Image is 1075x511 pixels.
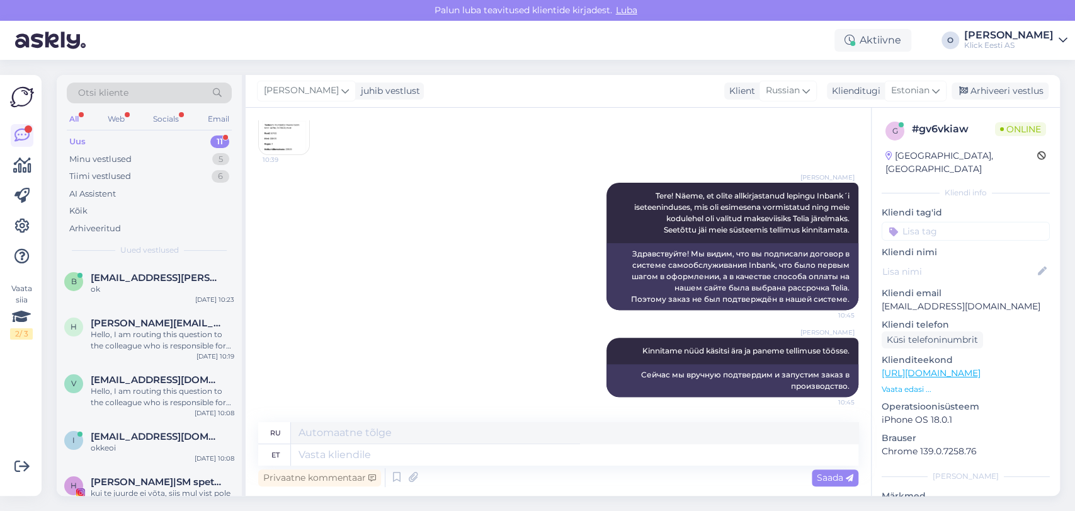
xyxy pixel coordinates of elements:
div: [DATE] 10:08 [195,454,234,463]
span: [PERSON_NAME] [800,173,855,182]
div: Privaatne kommentaar [258,469,381,486]
a: [PERSON_NAME]Klick Eesti AS [964,30,1067,50]
p: Klienditeekond [882,353,1050,367]
p: iPhone OS 18.0.1 [882,413,1050,427]
span: Otsi kliente [78,86,128,100]
span: g [892,126,898,135]
span: hendrik.klaas@windowslive.com [91,318,222,329]
div: kui te juurde ei võta, siis mul vist pole mõtet pöörduda? :) [91,488,234,510]
span: v [71,379,76,388]
div: [DATE] 10:08 [195,408,234,418]
span: Luba [612,4,641,16]
p: Kliendi nimi [882,246,1050,259]
span: [PERSON_NAME] [264,84,339,98]
div: Kõik [69,205,88,217]
div: Здравствуйте! Мы видим, что вы подписали договор в системе самообслуживания Inbank, что было перв... [606,243,858,310]
div: 6 [212,170,229,183]
div: et [271,444,280,466]
p: [EMAIL_ADDRESS][DOMAIN_NAME] [882,300,1050,313]
div: okkeoi [91,442,234,454]
span: Russian [766,84,800,98]
span: 10:45 [807,398,855,407]
div: O [941,32,959,49]
span: brit@milos.ee [91,272,222,284]
div: [PERSON_NAME] [964,30,1054,40]
div: [DATE] 10:23 [195,295,234,304]
div: Uus [69,135,86,148]
span: h [71,322,77,331]
div: Küsi telefoninumbrit [882,331,983,348]
div: Klient [724,84,755,98]
div: AI Assistent [69,188,116,200]
span: Hanna Pukk|SM spetsialist|UGC [91,476,222,488]
span: Estonian [891,84,930,98]
div: Web [105,111,127,127]
div: Tiimi vestlused [69,170,131,183]
p: Märkmed [882,490,1050,503]
span: Tere! Näeme, et olite allkirjastanud lepingu Inbank´i iseteeninduses, mis oli esimesena vormistat... [634,191,851,234]
div: Hello, I am routing this question to the colleague who is responsible for this topic. The reply m... [91,386,234,408]
div: Arhiveeri vestlus [952,83,1049,100]
div: Minu vestlused [69,153,132,166]
span: info@eestkostekorraldus.ee [91,431,222,442]
p: Kliendi tag'id [882,206,1050,219]
p: Brauser [882,432,1050,445]
img: Askly Logo [10,85,34,109]
span: Saada [817,472,853,483]
div: 5 [212,153,229,166]
div: [PERSON_NAME] [882,471,1050,482]
input: Lisa nimi [882,265,1035,278]
div: 11 [210,135,229,148]
div: Hello, I am routing this question to the colleague who is responsible for this topic. The reply m... [91,329,234,352]
div: Klick Eesti AS [964,40,1054,50]
div: All [67,111,81,127]
a: [URL][DOMAIN_NAME] [882,367,981,379]
span: [PERSON_NAME] [800,328,855,337]
div: juhib vestlust [356,84,420,98]
span: Uued vestlused [120,244,179,256]
p: Kliendi email [882,287,1050,300]
span: vaarmaristo@gmail.com [91,374,222,386]
p: Operatsioonisüsteem [882,400,1050,413]
span: Kinnitame nüüd käsitsi ära ja paneme tellimuse töösse. [642,346,850,355]
p: Vaata edasi ... [882,384,1050,395]
input: Lisa tag [882,222,1050,241]
div: Сейчас мы вручную подтвердим и запустим заказ в производство. [606,364,858,397]
div: Arhiveeritud [69,222,121,235]
div: Aktiivne [834,29,911,52]
div: Vaata siia [10,283,33,340]
div: Socials [151,111,181,127]
span: 10:45 [807,311,855,320]
div: # gv6vkiaw [912,122,995,137]
p: Chrome 139.0.7258.76 [882,445,1050,458]
p: Kliendi telefon [882,318,1050,331]
span: Online [995,122,1046,136]
span: 10:39 [263,155,310,164]
span: i [72,435,75,445]
div: Kliendi info [882,187,1050,198]
div: [GEOGRAPHIC_DATA], [GEOGRAPHIC_DATA] [885,149,1037,176]
div: Klienditugi [827,84,880,98]
img: Attachment [259,104,309,154]
span: b [71,277,77,286]
div: [DATE] 10:19 [196,352,234,361]
span: H [71,481,77,490]
div: Email [205,111,232,127]
div: ru [270,422,281,444]
div: 2 / 3 [10,328,33,340]
div: ok [91,284,234,295]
